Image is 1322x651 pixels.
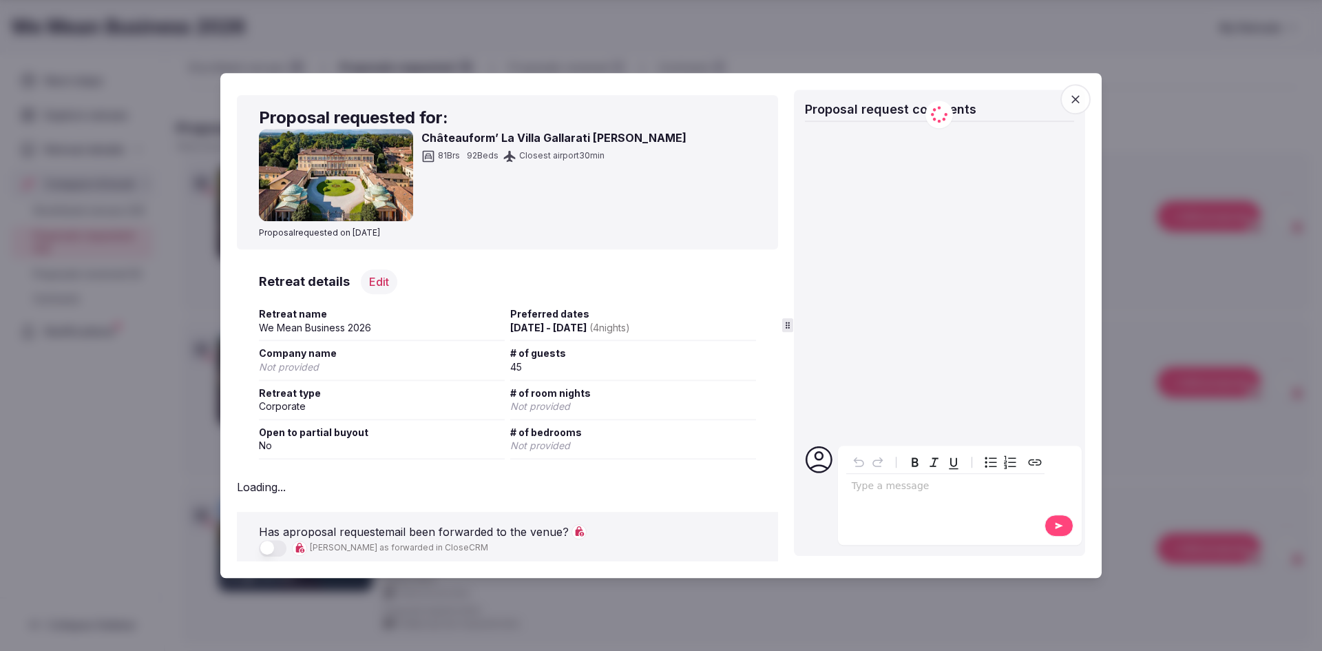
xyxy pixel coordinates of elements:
span: Not provided [510,400,570,412]
p: Has a proposal request email been forwarded to the venue? [259,523,569,539]
button: Bold [905,453,925,472]
span: Not provided [259,361,319,373]
span: Retreat type [259,386,505,400]
span: Company name [259,347,505,361]
span: [DATE] - [DATE] [510,322,630,333]
button: Bulleted list [981,453,1000,472]
button: Italic [925,453,944,472]
button: Create link [1025,453,1045,472]
h3: Retreat details [259,273,350,290]
h2: Proposal requested for: [259,106,756,130]
img: Châteauform’ La Villa Gallarati Scotti [259,129,413,221]
div: editable markdown [846,474,1045,502]
div: Corporate [259,400,505,413]
span: Closest airport 30 min [519,151,605,163]
span: 81 Brs [438,151,460,163]
button: Numbered list [1000,453,1020,472]
span: Preferred dates [510,308,756,322]
span: Proposal request comments [805,102,976,116]
span: [PERSON_NAME] as forwarded in CloseCRM [310,542,488,554]
span: # of guests [510,347,756,361]
span: Proposal requested on [DATE] [259,227,380,239]
div: We Mean Business 2026 [259,321,505,335]
div: No [259,440,505,453]
span: ( 4 night s ) [589,322,630,333]
span: # of bedrooms [510,426,756,440]
div: Loading... [237,479,778,495]
div: toggle group [981,453,1020,472]
span: Not provided [510,440,570,452]
div: 45 [510,360,756,374]
button: Edit [361,269,397,294]
span: 92 Beds [467,151,499,163]
span: # of room nights [510,386,756,400]
h3: Châteauform’ La Villa Gallarati [PERSON_NAME] [421,129,686,145]
button: Underline [944,453,963,472]
span: Retreat name [259,308,505,322]
span: Open to partial buyout [259,426,505,440]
